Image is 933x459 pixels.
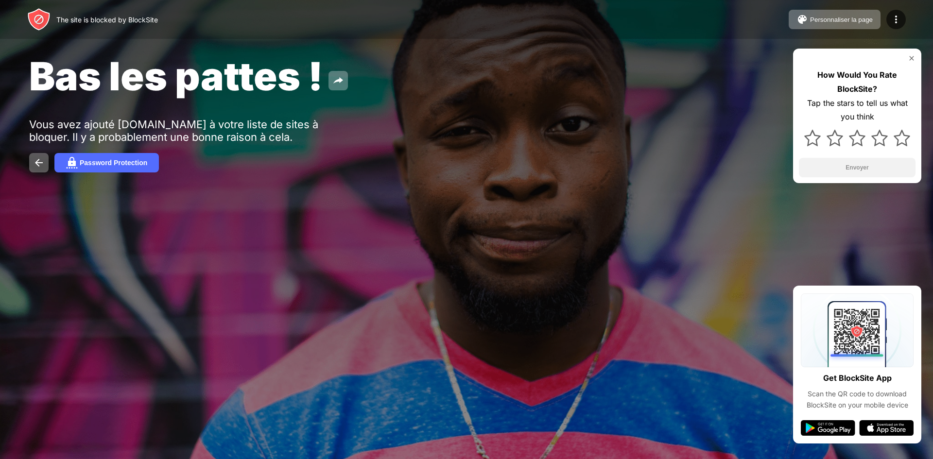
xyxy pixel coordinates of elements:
img: google-play.svg [801,420,855,436]
span: Bas les pattes ! [29,52,323,100]
div: Personnaliser la page [810,16,873,23]
div: How Would You Rate BlockSite? [799,68,916,96]
img: star.svg [894,130,910,146]
div: Tap the stars to tell us what you think [799,96,916,124]
img: star.svg [804,130,821,146]
button: Personnaliser la page [789,10,881,29]
button: Password Protection [54,153,159,172]
img: password.svg [66,157,78,169]
div: Password Protection [80,159,147,167]
img: share.svg [332,75,344,86]
img: rate-us-close.svg [908,54,916,62]
img: star.svg [827,130,843,146]
div: Get BlockSite App [823,371,892,385]
img: app-store.svg [859,420,914,436]
iframe: Banner [29,337,259,448]
img: menu-icon.svg [890,14,902,25]
img: star.svg [871,130,888,146]
button: Envoyer [799,158,916,177]
img: qrcode.svg [801,293,914,367]
div: Vous avez ajouté [DOMAIN_NAME] à votre liste de sites à bloquer. Il y a probablement une bonne ra... [29,118,329,143]
div: The site is blocked by BlockSite [56,16,158,24]
img: pallet.svg [796,14,808,25]
img: header-logo.svg [27,8,51,31]
img: star.svg [849,130,865,146]
div: Scan the QR code to download BlockSite on your mobile device [801,389,914,410]
img: back.svg [33,157,45,169]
